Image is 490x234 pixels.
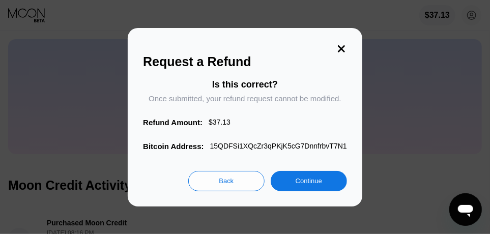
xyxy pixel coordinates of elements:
[296,177,322,185] div: Continue
[143,142,204,151] div: Bitcoin Address:
[209,118,230,126] div: $ 37.13
[143,54,347,69] div: Request a Refund
[271,171,347,191] div: Continue
[210,142,347,150] div: 15QDFSi1XQcZr3qPKjK5cG7DnnfrbvT7N1
[219,177,234,185] div: Back
[143,118,203,127] div: Refund Amount:
[449,193,482,226] iframe: Button to launch messaging window, conversation in progress
[149,94,341,103] div: Once submitted, your refund request cannot be modified.
[188,171,265,191] div: Back
[212,79,278,90] div: Is this correct?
